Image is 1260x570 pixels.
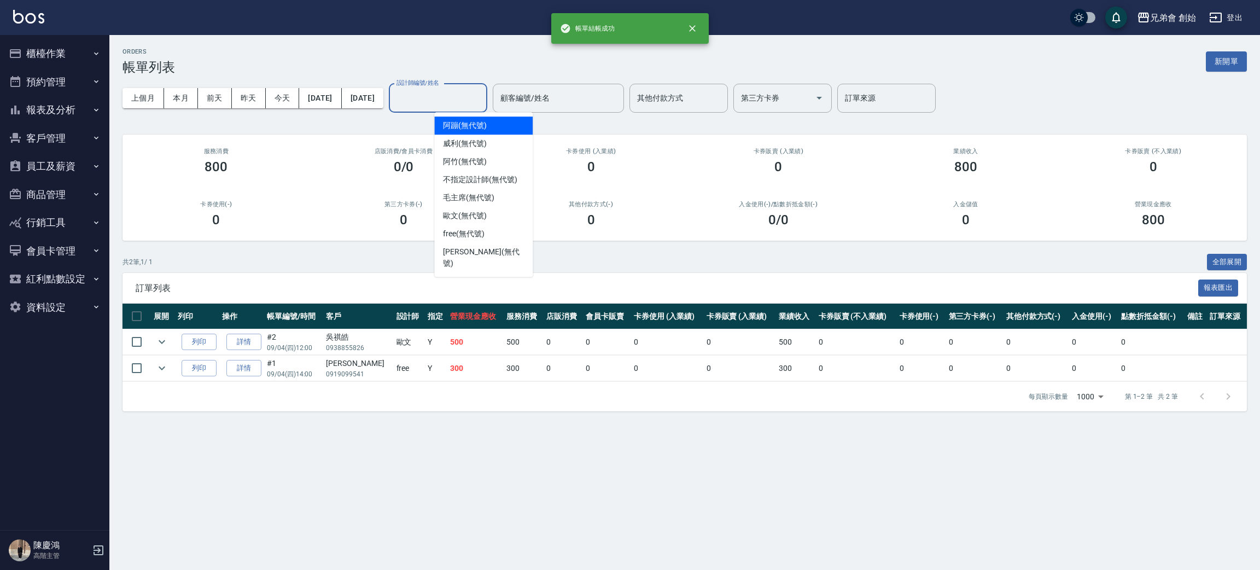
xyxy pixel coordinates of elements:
[443,246,524,269] span: [PERSON_NAME] (無代號)
[342,88,383,108] button: [DATE]
[267,369,321,379] p: 09/04 (四) 14:00
[136,148,297,155] h3: 服務消費
[1142,212,1165,228] h3: 800
[810,89,828,107] button: Open
[1207,304,1247,329] th: 訂單來源
[4,96,105,124] button: 報表及分析
[1207,254,1247,271] button: 全部展開
[175,304,219,329] th: 列印
[587,212,595,228] h3: 0
[4,39,105,68] button: 櫃檯作業
[631,356,704,381] td: 0
[816,304,897,329] th: 卡券販賣 (不入業績)
[299,88,341,108] button: [DATE]
[122,48,175,55] h2: ORDERS
[212,212,220,228] h3: 0
[182,334,217,351] button: 列印
[447,304,504,329] th: 營業現金應收
[704,329,777,355] td: 0
[4,68,105,96] button: 預約管理
[1150,11,1196,25] div: 兄弟會 創始
[885,201,1047,208] h2: 入金儲值
[33,551,89,561] p: 高階主管
[583,329,631,355] td: 0
[1069,356,1118,381] td: 0
[9,539,31,561] img: Person
[122,88,164,108] button: 上個月
[631,329,704,355] td: 0
[447,329,504,355] td: 500
[443,138,487,149] span: 威利 (無代號)
[151,304,175,329] th: 展開
[323,304,393,329] th: 客戶
[4,208,105,237] button: 行銷工具
[326,358,390,369] div: [PERSON_NAME]
[447,356,504,381] td: 300
[587,159,595,175] h3: 0
[443,228,485,240] span: free (無代號)
[394,304,425,329] th: 設計師
[198,88,232,108] button: 前天
[13,10,44,24] img: Logo
[4,293,105,322] button: 資料設定
[4,181,105,209] button: 商品管理
[504,304,543,329] th: 服務消費
[1072,201,1234,208] h2: 營業現金應收
[1150,159,1157,175] h3: 0
[1004,304,1070,329] th: 其他付款方式(-)
[816,329,897,355] td: 0
[205,159,227,175] h3: 800
[1198,282,1239,293] a: 報表匯出
[326,369,390,379] p: 0919099541
[504,329,543,355] td: 500
[897,356,946,381] td: 0
[1118,329,1185,355] td: 0
[897,304,946,329] th: 卡券使用(-)
[425,304,448,329] th: 指定
[1133,7,1200,29] button: 兄弟會 創始
[136,283,1198,294] span: 訂單列表
[4,237,105,265] button: 會員卡管理
[182,360,217,377] button: 列印
[583,304,631,329] th: 會員卡販賣
[1118,356,1185,381] td: 0
[954,159,977,175] h3: 800
[1206,51,1247,72] button: 新開單
[962,212,970,228] h3: 0
[504,356,543,381] td: 300
[136,201,297,208] h2: 卡券使用(-)
[768,212,789,228] h3: 0 /0
[264,304,324,329] th: 帳單編號/時間
[1069,329,1118,355] td: 0
[544,356,583,381] td: 0
[1072,148,1234,155] h2: 卡券販賣 (不入業績)
[164,88,198,108] button: 本月
[326,343,390,353] p: 0938855826
[264,329,324,355] td: #2
[544,304,583,329] th: 店販消費
[698,201,859,208] h2: 入金使用(-) /點數折抵金額(-)
[219,304,264,329] th: 操作
[560,23,615,34] span: 帳單結帳成功
[443,174,517,185] span: 不指定設計師 (無代號)
[443,156,487,167] span: 阿竹 (無代號)
[544,329,583,355] td: 0
[776,304,815,329] th: 業績收入
[394,329,425,355] td: 歐文
[680,16,704,40] button: close
[1029,392,1068,402] p: 每頁顯示數量
[946,304,1004,329] th: 第三方卡券(-)
[946,329,1004,355] td: 0
[122,257,153,267] p: 共 2 筆, 1 / 1
[394,159,414,175] h3: 0/0
[122,60,175,75] h3: 帳單列表
[396,79,439,87] label: 設計師編號/姓名
[704,304,777,329] th: 卡券販賣 (入業績)
[897,329,946,355] td: 0
[443,210,487,222] span: 歐文 (無代號)
[443,120,487,131] span: 阿蹦 (無代號)
[266,88,300,108] button: 今天
[1118,304,1185,329] th: 點數折抵金額(-)
[1069,304,1118,329] th: 入金使用(-)
[1205,8,1247,28] button: 登出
